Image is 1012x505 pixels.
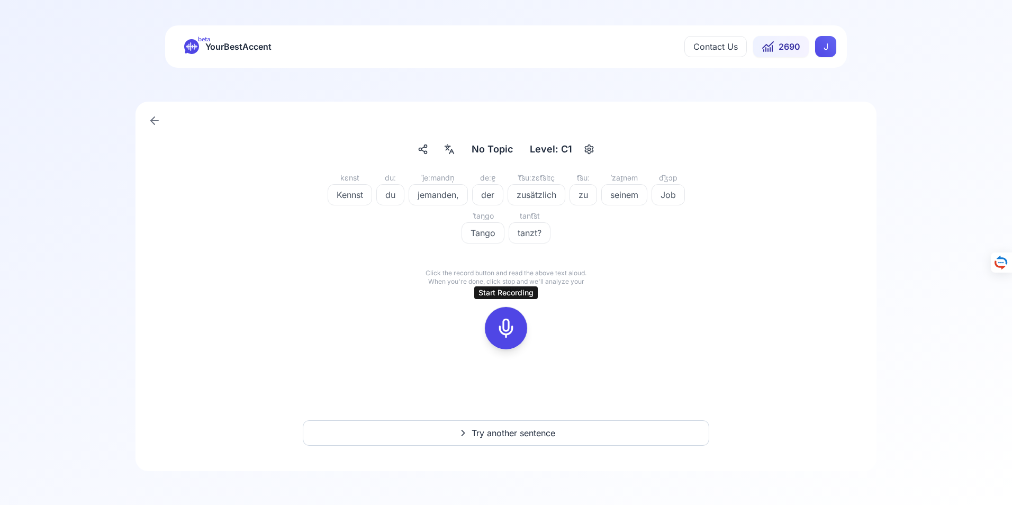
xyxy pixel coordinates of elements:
[509,227,550,239] span: tanzt?
[462,227,504,239] span: Tango
[474,286,538,299] div: Start Recording
[467,140,517,159] button: No Topic
[508,188,565,201] span: zusätzlich
[652,172,685,184] div: d͡ʒɔp
[815,36,836,57] div: J
[570,188,597,201] span: zu
[328,184,372,205] button: Kennst
[526,140,576,159] div: Level: C1
[601,172,647,184] div: ˈzaɪ̯nəm
[509,222,550,244] button: tanzt?
[509,210,550,222] div: tant͡st
[462,222,504,244] button: Tango
[409,184,468,205] button: jemanden,
[684,36,747,57] button: Contact Us
[472,142,513,157] span: No Topic
[176,39,280,54] a: betaYourBestAccent
[508,172,565,184] div: ˈt͡suːzɛt͡slɪç
[472,427,555,439] span: Try another sentence
[377,188,404,201] span: du
[526,140,598,159] button: Level: C1
[473,188,503,201] span: der
[409,172,468,184] div: ˈjeːmandn̩
[753,36,809,57] button: 2690
[376,184,404,205] button: du
[303,420,709,446] button: Try another sentence
[376,172,404,184] div: duː
[198,35,210,43] span: beta
[570,184,597,205] button: zu
[652,184,685,205] button: Job
[652,188,684,201] span: Job
[421,269,591,294] p: Click the record button and read the above text aloud. When you're done, click stop and we'll ana...
[779,40,800,53] span: 2690
[570,172,597,184] div: t͡suː
[472,184,503,205] button: der
[601,184,647,205] button: seinem
[462,210,504,222] div: ˈtaŋɡo
[508,184,565,205] button: zusätzlich
[815,36,836,57] button: JJ
[328,172,372,184] div: kɛnst
[472,172,503,184] div: deːɐ̯
[409,188,467,201] span: jemanden,
[602,188,647,201] span: seinem
[205,39,272,54] span: YourBestAccent
[328,188,372,201] span: Kennst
